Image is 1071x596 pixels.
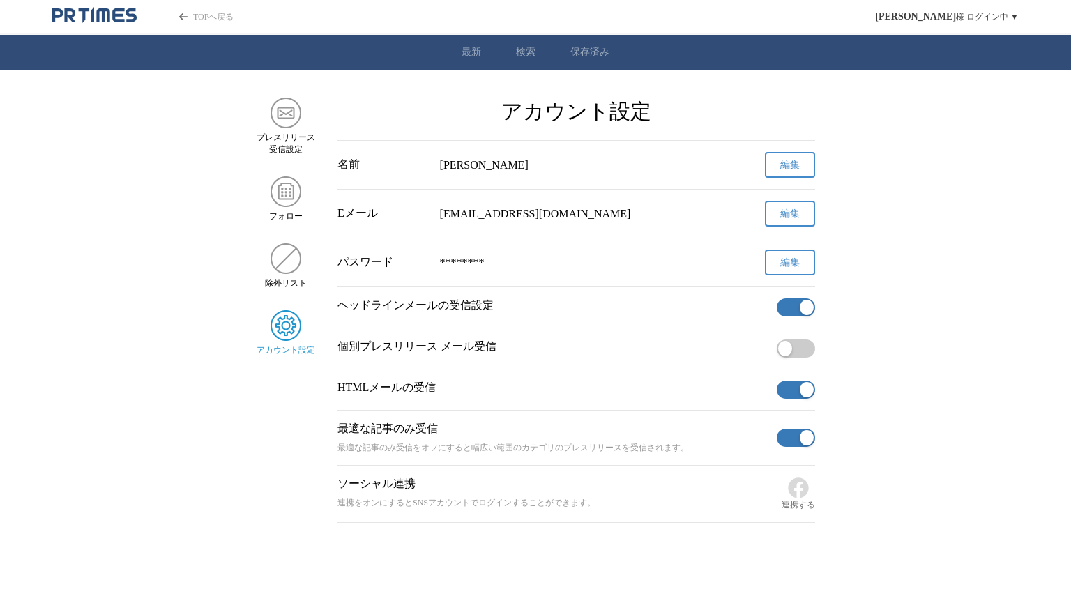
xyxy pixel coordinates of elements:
[780,159,800,171] span: 編集
[337,158,429,172] div: 名前
[780,208,800,220] span: 編集
[462,46,481,59] a: 最新
[337,206,429,221] div: Eメール
[337,339,771,354] p: 個別プレスリリース メール受信
[765,201,815,227] button: 編集
[337,477,776,491] p: ソーシャル連携
[256,310,315,356] a: アカウント設定アカウント設定
[257,344,315,356] span: アカウント設定
[269,211,303,222] span: フォロー
[765,152,815,178] button: 編集
[516,46,535,59] a: 検索
[780,257,800,269] span: 編集
[337,98,815,126] h2: アカウント設定
[257,132,315,155] span: プレスリリース 受信設定
[337,255,429,270] div: パスワード
[256,176,315,222] a: フォローフォロー
[256,98,315,155] a: プレスリリース 受信設定プレスリリース 受信設定
[158,11,234,23] a: PR TIMESのトップページはこちら
[337,422,771,436] p: 最適な記事のみ受信
[787,477,810,499] img: Facebook
[337,497,776,509] p: 連携をオンにするとSNSアカウントでログインすることができます。
[256,243,315,289] a: 除外リスト除外リスト
[440,159,713,171] div: [PERSON_NAME]
[875,11,956,22] span: [PERSON_NAME]
[52,7,137,26] a: PR TIMESのトップページはこちら
[337,298,771,313] p: ヘッドラインメールの受信設定
[271,176,301,207] img: フォロー
[782,477,815,511] button: 連携する
[256,98,315,523] nav: サイドメニュー
[265,277,307,289] span: 除外リスト
[271,98,301,128] img: プレスリリース 受信設定
[570,46,609,59] a: 保存済み
[337,381,771,395] p: HTMLメールの受信
[440,208,713,220] div: [EMAIL_ADDRESS][DOMAIN_NAME]
[782,499,815,511] span: 連携する
[271,310,301,341] img: アカウント設定
[765,250,815,275] button: 編集
[337,442,771,454] p: 最適な記事のみ受信をオフにすると幅広い範囲のカテゴリのプレスリリースを受信されます。
[271,243,301,274] img: 除外リスト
